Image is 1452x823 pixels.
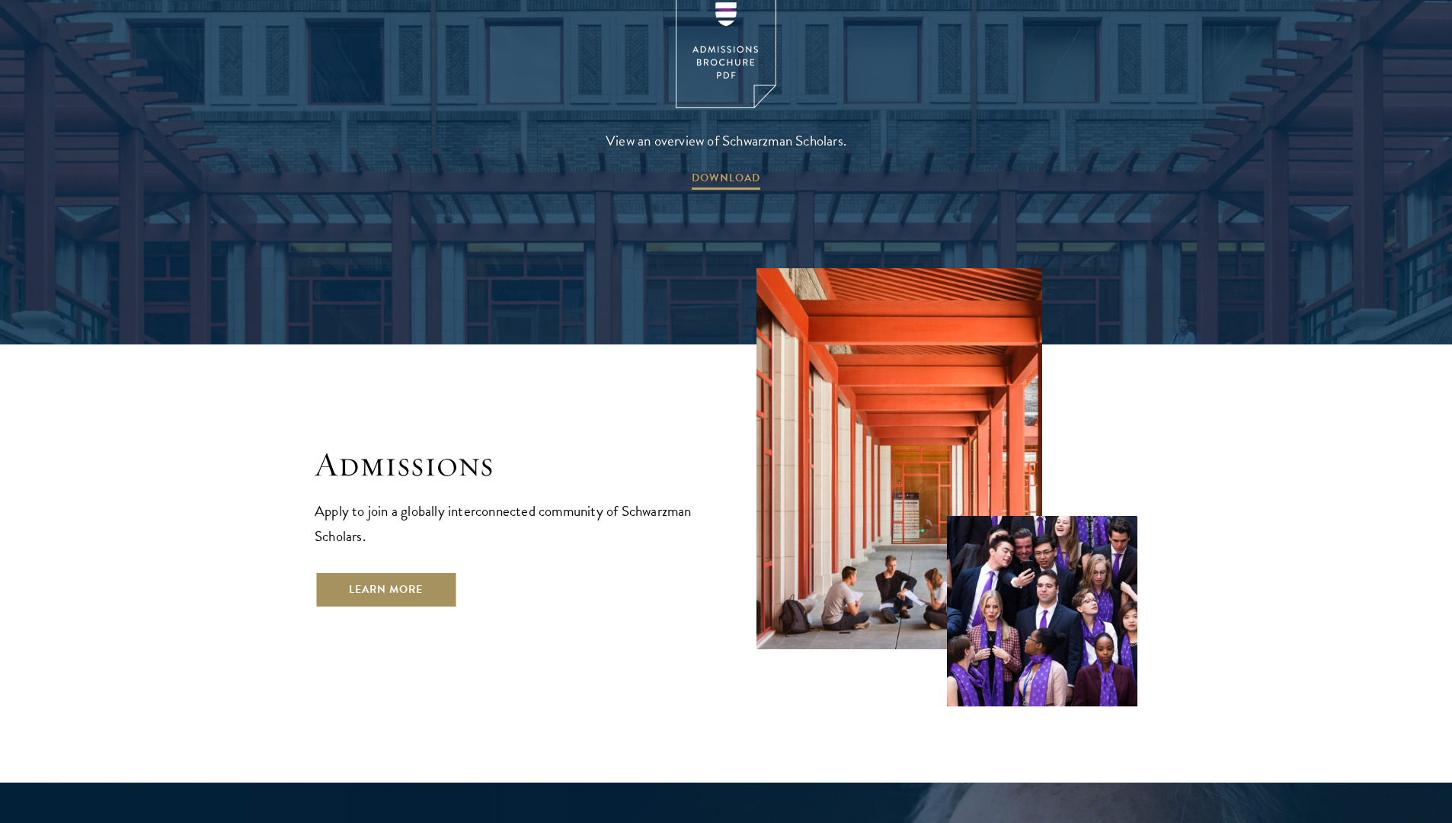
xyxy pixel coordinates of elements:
[315,498,696,549] p: Apply to join a globally interconnected community of Schwarzman Scholars.
[692,168,760,192] span: DOWNLOAD
[315,444,696,486] h2: Admissions
[606,128,846,153] span: View an overview of Schwarzman Scholars.
[315,572,457,608] a: Learn More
